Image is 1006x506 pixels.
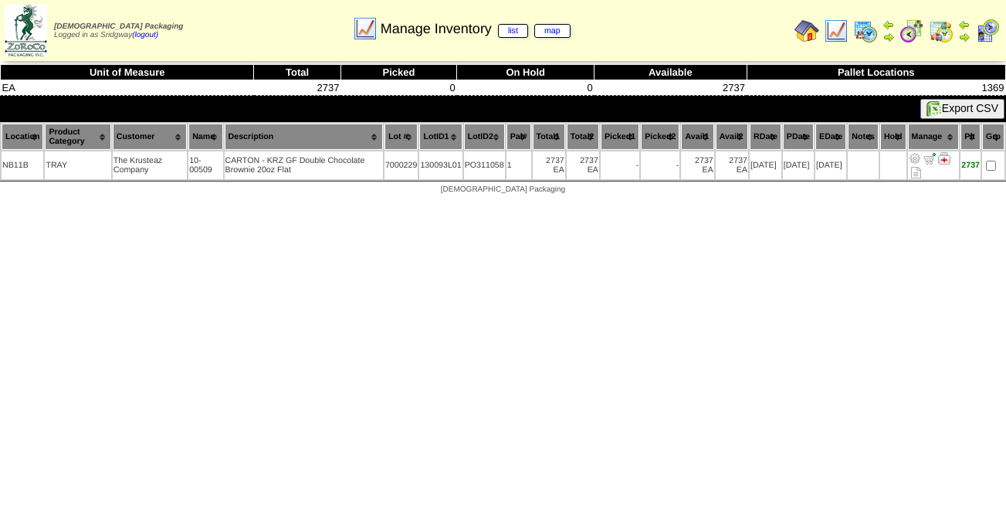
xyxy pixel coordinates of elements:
td: The Krusteaz Company [113,151,187,179]
span: [DEMOGRAPHIC_DATA] Packaging [54,22,183,31]
th: Pal# [506,124,531,150]
img: zoroco-logo-small.webp [5,5,47,56]
td: [DATE] [815,151,846,179]
th: Unit of Measure [1,65,254,80]
th: Plt [960,124,981,150]
th: Notes [848,124,879,150]
th: PDate [783,124,814,150]
td: - [641,151,679,179]
img: arrowright.gif [958,31,970,43]
td: 2737 [254,80,340,96]
img: Move [923,152,936,165]
th: Location [2,124,43,150]
span: [DEMOGRAPHIC_DATA] Packaging [441,185,565,194]
img: excel.gif [926,101,942,117]
td: 1369 [747,80,1005,96]
img: home.gif [794,19,819,43]
td: - [601,151,639,179]
th: Total2 [567,124,599,150]
th: Hold [880,124,906,150]
th: Lot # [384,124,418,150]
td: CARTON - KRZ GF Double Chocolate Brownie 20oz Flat [225,151,383,179]
td: 0 [340,80,456,96]
td: 2737 EA [681,151,713,179]
th: Avail1 [681,124,713,150]
th: Picked1 [601,124,639,150]
th: LotID2 [464,124,505,150]
th: Pallet Locations [747,65,1005,80]
a: list [498,24,528,38]
th: LotID1 [419,124,462,150]
td: 1 [506,151,531,179]
th: Product Category [45,124,110,150]
td: 130093L01 [419,151,462,179]
div: 2737 [961,161,980,170]
a: (logout) [132,31,158,39]
img: line_graph.gif [353,16,378,41]
td: EA [1,80,254,96]
th: Total [254,65,340,80]
img: arrowright.gif [882,31,895,43]
td: [DATE] [750,151,781,179]
td: TRAY [45,151,110,179]
td: PO311058 [464,151,505,179]
i: Note [911,167,921,178]
img: calendarprod.gif [853,19,878,43]
img: calendarblend.gif [899,19,924,43]
th: Name [188,124,222,150]
td: 2737 [594,80,747,96]
th: Description [225,124,383,150]
td: 2737 EA [533,151,565,179]
span: Logged in as Sridgway [54,22,183,39]
th: Avail2 [716,124,748,150]
img: calendarinout.gif [929,19,953,43]
button: Export CSV [920,99,1004,119]
a: map [534,24,571,38]
th: RDate [750,124,781,150]
th: Manage [908,124,960,150]
td: [DATE] [783,151,814,179]
th: Total1 [533,124,565,150]
td: 2737 EA [567,151,599,179]
img: calendarcustomer.gif [975,19,1000,43]
img: Manage Hold [938,152,950,165]
th: Picked2 [641,124,679,150]
th: On Hold [457,65,594,80]
img: arrowleft.gif [958,19,970,31]
th: EDate [815,124,846,150]
th: Customer [113,124,187,150]
th: Available [594,65,747,80]
th: Grp [982,124,1004,150]
img: arrowleft.gif [882,19,895,31]
img: line_graph.gif [824,19,848,43]
img: Adjust [909,152,921,165]
td: NB11B [2,151,43,179]
td: 10-00509 [188,151,222,179]
span: Manage Inventory [381,21,571,37]
th: Picked [340,65,456,80]
td: 7000229 [384,151,418,179]
td: 0 [457,80,594,96]
td: 2737 EA [716,151,748,179]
